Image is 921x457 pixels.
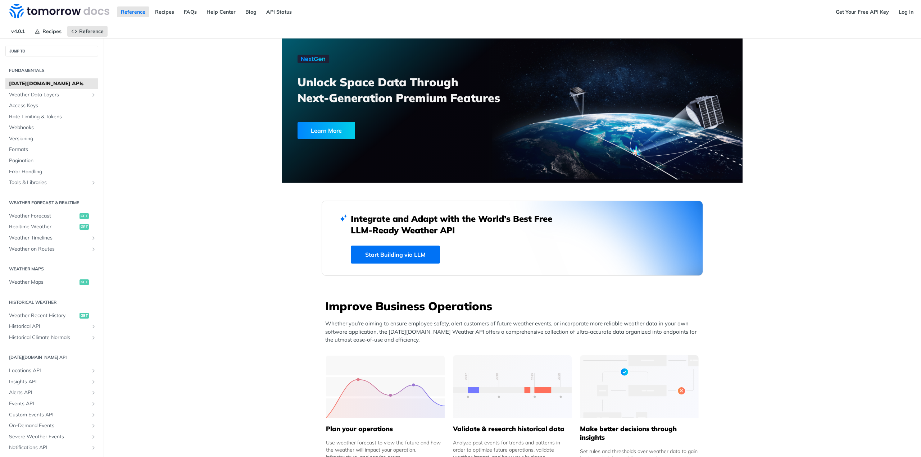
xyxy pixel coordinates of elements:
a: Rate Limiting & Tokens [5,111,98,122]
a: Severe Weather EventsShow subpages for Severe Weather Events [5,431,98,442]
button: Show subpages for Weather Data Layers [91,92,96,98]
span: Events API [9,400,89,407]
h5: Validate & research historical data [453,425,572,433]
button: Show subpages for Alerts API [91,390,96,396]
h2: Weather Maps [5,266,98,272]
span: Weather on Routes [9,246,89,253]
span: get [80,224,89,230]
a: Versioning [5,133,98,144]
h3: Improve Business Operations [325,298,703,314]
a: Formats [5,144,98,155]
p: Whether you’re aiming to ensure employee safety, alert customers of future weather events, or inc... [325,320,703,344]
a: Notifications APIShow subpages for Notifications API [5,442,98,453]
button: Show subpages for Historical Climate Normals [91,335,96,341]
span: Recipes [42,28,62,35]
button: Show subpages for Historical API [91,324,96,329]
span: Weather Forecast [9,212,78,220]
h2: [DATE][DOMAIN_NAME] API [5,354,98,361]
h2: Weather Forecast & realtime [5,200,98,206]
a: Error Handling [5,166,98,177]
span: Versioning [9,135,96,142]
span: Formats [9,146,96,153]
h2: Integrate and Adapt with the World’s Best Free LLM-Ready Weather API [351,213,563,236]
span: Weather Recent History [9,312,78,319]
span: Access Keys [9,102,96,109]
a: Blog [241,6,260,17]
button: Show subpages for Insights API [91,379,96,385]
h2: Historical Weather [5,299,98,306]
a: Weather Mapsget [5,277,98,288]
span: Notifications API [9,444,89,451]
a: Access Keys [5,100,98,111]
span: Custom Events API [9,411,89,419]
a: Reference [117,6,149,17]
span: Insights API [9,378,89,385]
a: Realtime Weatherget [5,221,98,232]
span: get [80,213,89,219]
a: Recipes [151,6,178,17]
span: get [80,279,89,285]
img: 39565e8-group-4962x.svg [326,355,445,418]
button: Show subpages for On-Demand Events [91,423,96,429]
button: Show subpages for Weather Timelines [91,235,96,241]
a: Tools & LibrariesShow subpages for Tools & Libraries [5,177,98,188]
a: Insights APIShow subpages for Insights API [5,376,98,387]
a: Log In [895,6,917,17]
a: Weather on RoutesShow subpages for Weather on Routes [5,244,98,255]
h5: Make better decisions through insights [580,425,699,442]
span: Rate Limiting & Tokens [9,113,96,120]
img: NextGen [298,55,329,63]
span: Reference [79,28,104,35]
span: [DATE][DOMAIN_NAME] APIs [9,80,96,87]
a: Webhooks [5,122,98,133]
h5: Plan your operations [326,425,445,433]
span: Realtime Weather [9,223,78,230]
img: Tomorrow.io Weather API Docs [9,4,109,18]
button: Show subpages for Custom Events API [91,412,96,418]
a: Recipes [31,26,65,37]
button: JUMP TO [5,46,98,56]
span: get [80,313,89,319]
a: Historical APIShow subpages for Historical API [5,321,98,332]
span: Error Handling [9,168,96,175]
a: Historical Climate NormalsShow subpages for Historical Climate Normals [5,332,98,343]
a: Start Building via LLM [351,246,440,264]
button: Show subpages for Severe Weather Events [91,434,96,440]
span: Weather Data Layers [9,91,89,99]
button: Show subpages for Tools & Libraries [91,180,96,186]
div: Learn More [298,122,355,139]
a: Custom Events APIShow subpages for Custom Events API [5,410,98,420]
span: Pagination [9,157,96,164]
span: Historical Climate Normals [9,334,89,341]
span: Alerts API [9,389,89,396]
h2: Fundamentals [5,67,98,74]
span: Weather Maps [9,279,78,286]
a: Weather TimelinesShow subpages for Weather Timelines [5,233,98,243]
img: 13d7ca0-group-496-2.svg [453,355,572,418]
span: Webhooks [9,124,96,131]
a: Weather Data LayersShow subpages for Weather Data Layers [5,90,98,100]
a: FAQs [180,6,201,17]
a: Reference [67,26,108,37]
a: Events APIShow subpages for Events API [5,398,98,409]
button: Show subpages for Notifications API [91,445,96,451]
a: Get Your Free API Key [832,6,893,17]
span: Weather Timelines [9,234,89,242]
span: v4.0.1 [7,26,29,37]
a: Learn More [298,122,476,139]
a: Alerts APIShow subpages for Alerts API [5,387,98,398]
a: On-Demand EventsShow subpages for On-Demand Events [5,420,98,431]
a: Pagination [5,155,98,166]
a: Weather Forecastget [5,211,98,221]
span: On-Demand Events [9,422,89,429]
button: Show subpages for Locations API [91,368,96,374]
a: Help Center [203,6,240,17]
h3: Unlock Space Data Through Next-Generation Premium Features [298,74,520,106]
button: Show subpages for Weather on Routes [91,246,96,252]
img: a22d113-group-496-32x.svg [580,355,699,418]
a: API Status [262,6,296,17]
a: Weather Recent Historyget [5,310,98,321]
a: [DATE][DOMAIN_NAME] APIs [5,78,98,89]
span: Historical API [9,323,89,330]
span: Tools & Libraries [9,179,89,186]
